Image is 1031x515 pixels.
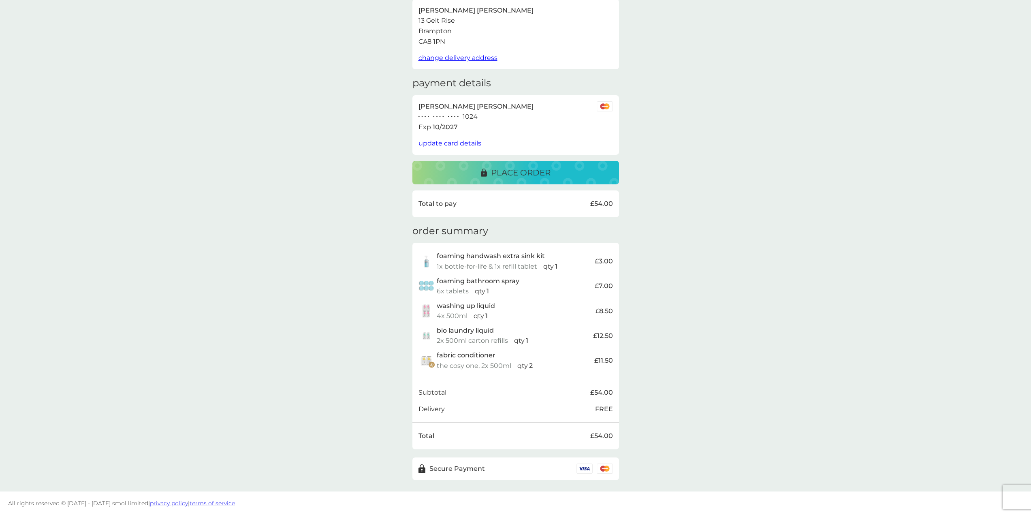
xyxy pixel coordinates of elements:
p: FREE [595,404,613,415]
a: terms of service [190,500,235,507]
span: change delivery address [418,54,497,62]
p: 6x tablets [437,286,469,297]
p: ● [433,115,435,119]
p: £8.50 [596,306,613,316]
p: £3.00 [595,256,613,267]
p: qty [474,311,484,321]
a: privacy policy [150,500,188,507]
h3: order summary [412,225,488,237]
p: 1024 [463,111,478,122]
p: fabric conditioner [437,350,495,361]
p: ● [454,115,456,119]
p: the cosy one, 2x 500ml [437,361,511,371]
button: update card details [418,138,481,149]
p: ● [451,115,453,119]
p: £11.50 [594,355,613,366]
button: place order [412,161,619,184]
p: £54.00 [590,199,613,209]
p: £54.00 [590,431,613,441]
p: Total [418,431,434,441]
p: CA8 1PN [418,36,445,47]
p: ● [425,115,426,119]
p: qty [543,261,554,272]
p: Exp [418,122,431,132]
p: ● [448,115,450,119]
p: qty [475,286,485,297]
p: foaming handwash extra sink kit [437,251,545,261]
p: ● [436,115,438,119]
p: qty [514,335,525,346]
p: ● [427,115,429,119]
p: [PERSON_NAME] [PERSON_NAME] [418,5,534,16]
p: bio laundry liquid [437,325,494,336]
p: qty [517,361,528,371]
p: 13 Gelt Rise [418,15,455,26]
p: £54.00 [590,387,613,398]
p: Brampton [418,26,452,36]
p: foaming bathroom spray [437,276,519,286]
p: £12.50 [593,331,613,341]
p: [PERSON_NAME] [PERSON_NAME] [418,101,534,112]
p: Delivery [418,404,445,415]
p: 1 [485,311,488,321]
p: Secure Payment [429,464,485,474]
p: ● [457,115,459,119]
p: ● [418,115,420,119]
h3: payment details [412,77,491,89]
p: 2 [529,361,533,371]
p: ● [439,115,441,119]
p: ● [421,115,423,119]
p: 4x 500ml [437,311,467,321]
p: 1 [526,335,528,346]
p: Total to pay [418,199,457,209]
p: ● [442,115,444,119]
p: place order [491,166,551,179]
p: 1x bottle-for-life & 1x refill tablet [437,261,537,272]
p: 1 [487,286,489,297]
p: Subtotal [418,387,446,398]
button: change delivery address [418,53,497,63]
p: £7.00 [595,281,613,291]
span: update card details [418,139,481,147]
p: 10 / 2027 [433,122,458,132]
p: 2x 500ml carton refills [437,335,508,346]
p: washing up liquid [437,301,495,311]
p: 1 [555,261,557,272]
